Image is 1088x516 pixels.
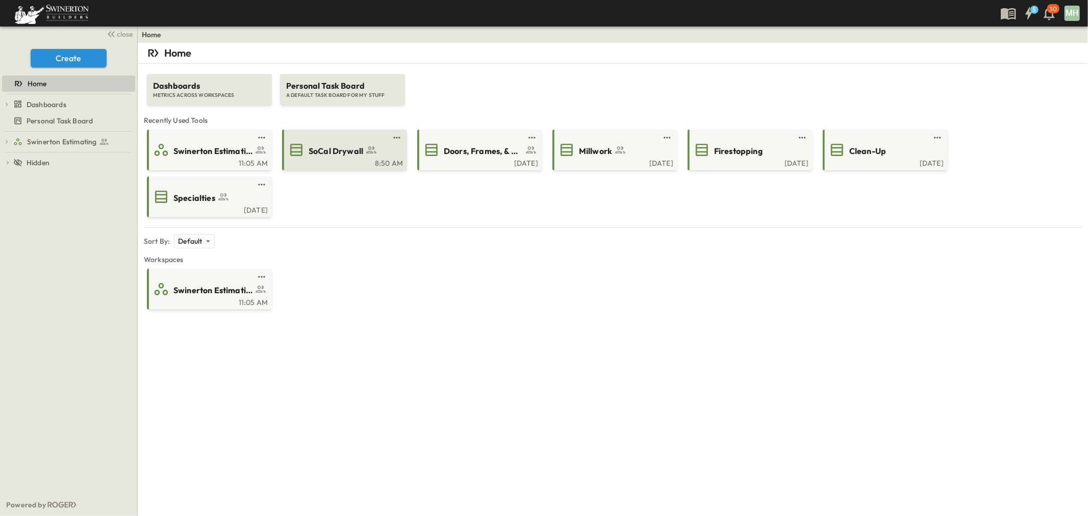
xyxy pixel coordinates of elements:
[153,92,266,99] span: METRICS ACROSS WORKSPACES
[1032,6,1036,14] h6: 5
[391,132,403,144] button: test
[142,30,168,40] nav: breadcrumbs
[27,158,49,168] span: Hidden
[444,145,523,157] span: Doors, Frames, & Hardware
[149,189,268,205] a: Specialties
[174,234,214,248] div: Default
[309,145,363,157] span: SoCal Drywall
[2,114,133,128] a: Personal Task Board
[2,76,133,91] a: Home
[279,64,406,105] a: Personal Task BoardA DEFAULT TASK BOARD FOR MY STUFF
[284,158,403,166] a: 8:50 AM
[28,79,47,89] span: Home
[286,92,399,99] span: A DEFAULT TASK BOARD FOR MY STUFF
[27,99,66,110] span: Dashboards
[117,29,133,39] span: close
[13,97,133,112] a: Dashboards
[153,80,266,92] span: Dashboards
[27,116,93,126] span: Personal Task Board
[849,145,886,157] span: Clean-Up
[825,142,944,158] a: Clean-Up
[419,142,538,158] a: Doors, Frames, & Hardware
[690,142,808,158] a: Firestopping
[13,135,133,149] a: Swinerton Estimating
[103,27,135,41] button: close
[526,132,538,144] button: test
[149,142,268,158] a: Swinerton Estimating
[173,285,252,296] span: Swinerton Estimating
[284,142,403,158] a: SoCal Drywall
[1065,6,1080,21] div: MH
[1050,5,1057,13] p: 30
[661,132,673,144] button: test
[554,158,673,166] a: [DATE]
[149,205,268,213] a: [DATE]
[256,271,268,283] button: test
[2,134,135,150] div: Swinerton Estimatingtest
[286,80,399,92] span: Personal Task Board
[690,158,808,166] a: [DATE]
[149,281,268,297] a: Swinerton Estimating
[164,46,192,60] p: Home
[144,254,1082,265] span: Workspaces
[144,115,1082,125] span: Recently Used Tools
[2,113,135,129] div: Personal Task Boardtest
[149,158,268,166] a: 11:05 AM
[142,30,162,40] a: Home
[256,132,268,144] button: test
[1019,4,1039,22] button: 5
[31,49,107,67] button: Create
[554,142,673,158] a: Millwork
[825,158,944,166] a: [DATE]
[579,145,612,157] span: Millwork
[931,132,944,144] button: test
[144,236,170,246] p: Sort By:
[178,236,202,246] p: Default
[714,145,763,157] span: Firestopping
[1064,5,1081,22] button: MH
[256,178,268,191] button: test
[173,145,252,157] span: Swinerton Estimating
[149,297,268,305] a: 11:05 AM
[173,192,215,204] span: Specialties
[27,137,96,147] span: Swinerton Estimating
[796,132,808,144] button: test
[12,3,91,24] img: 6c363589ada0b36f064d841b69d3a419a338230e66bb0a533688fa5cc3e9e735.png
[419,158,538,166] a: [DATE]
[146,64,273,105] a: DashboardsMETRICS ACROSS WORKSPACES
